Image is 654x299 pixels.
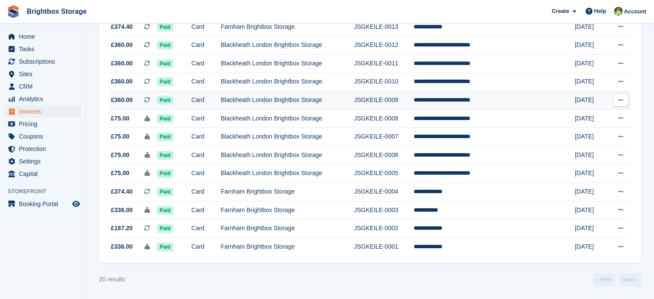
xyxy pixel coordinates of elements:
[614,7,623,15] img: Marlena
[575,128,607,146] td: [DATE]
[191,183,221,201] td: Card
[4,93,81,105] a: menu
[575,183,607,201] td: [DATE]
[191,55,221,73] td: Card
[157,23,173,31] span: Paid
[4,143,81,155] a: menu
[191,91,221,110] td: Card
[191,128,221,146] td: Card
[575,91,607,110] td: [DATE]
[4,130,81,142] a: menu
[99,275,125,284] div: 20 results
[191,201,221,219] td: Card
[157,133,173,141] span: Paid
[4,43,81,55] a: menu
[19,168,71,180] span: Capital
[221,146,354,165] td: Blackheath London Brightbox Storage
[191,146,221,165] td: Card
[191,109,221,128] td: Card
[221,219,354,238] td: Farnham Brightbox Storage
[591,273,643,286] nav: Page
[354,91,413,110] td: JSGKEILE-0009
[191,73,221,91] td: Card
[4,198,81,210] a: menu
[191,237,221,256] td: Card
[111,224,133,233] span: £187.20
[19,198,71,210] span: Booking Portal
[23,4,90,18] a: Brightbox Storage
[157,169,173,178] span: Paid
[111,206,133,215] span: £336.00
[221,91,354,110] td: Blackheath London Brightbox Storage
[157,77,173,86] span: Paid
[157,41,173,49] span: Paid
[575,18,607,36] td: [DATE]
[8,187,86,196] span: Storefront
[354,109,413,128] td: JSGKEILE-0008
[575,109,607,128] td: [DATE]
[4,31,81,43] a: menu
[71,199,81,209] a: Preview store
[575,36,607,55] td: [DATE]
[221,201,354,219] td: Farnham Brightbox Storage
[221,73,354,91] td: Blackheath London Brightbox Storage
[19,68,71,80] span: Sites
[191,36,221,55] td: Card
[594,7,606,15] span: Help
[221,109,354,128] td: Blackheath London Brightbox Storage
[354,201,413,219] td: JSGKEILE-0003
[19,118,71,130] span: Pricing
[111,114,129,123] span: £75.00
[221,36,354,55] td: Blackheath London Brightbox Storage
[19,143,71,155] span: Protection
[221,18,354,36] td: Farnham Brightbox Storage
[4,105,81,117] a: menu
[157,114,173,123] span: Paid
[354,128,413,146] td: JSGKEILE-0007
[624,7,646,16] span: Account
[19,130,71,142] span: Coupons
[575,146,607,165] td: [DATE]
[157,96,173,105] span: Paid
[111,59,133,68] span: £360.00
[552,7,569,15] span: Create
[157,188,173,196] span: Paid
[354,164,413,183] td: JSGKEILE-0005
[111,169,129,178] span: £75.00
[575,164,607,183] td: [DATE]
[221,128,354,146] td: Blackheath London Brightbox Storage
[157,151,173,160] span: Paid
[157,59,173,68] span: Paid
[111,77,133,86] span: £360.00
[354,183,413,201] td: JSGKEILE-0004
[111,242,133,251] span: £336.00
[4,118,81,130] a: menu
[157,206,173,215] span: Paid
[575,73,607,91] td: [DATE]
[157,224,173,233] span: Paid
[19,155,71,167] span: Settings
[19,31,71,43] span: Home
[191,164,221,183] td: Card
[575,55,607,73] td: [DATE]
[221,183,354,201] td: Farnham Brightbox Storage
[19,80,71,92] span: CRM
[4,168,81,180] a: menu
[354,55,413,73] td: JSGKEILE-0011
[111,96,133,105] span: £360.00
[619,273,641,286] a: Next
[4,80,81,92] a: menu
[157,243,173,251] span: Paid
[575,237,607,256] td: [DATE]
[221,164,354,183] td: Blackheath London Brightbox Storage
[191,18,221,36] td: Card
[111,151,129,160] span: £75.00
[7,5,20,18] img: stora-icon-8386f47178a22dfd0bd8f6a31ec36ba5ce8667c1dd55bd0f319d3a0aa187defe.svg
[593,273,615,286] a: Previous
[354,73,413,91] td: JSGKEILE-0010
[191,219,221,238] td: Card
[19,55,71,68] span: Subscriptions
[221,237,354,256] td: Farnham Brightbox Storage
[111,22,133,31] span: £374.40
[221,55,354,73] td: Blackheath London Brightbox Storage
